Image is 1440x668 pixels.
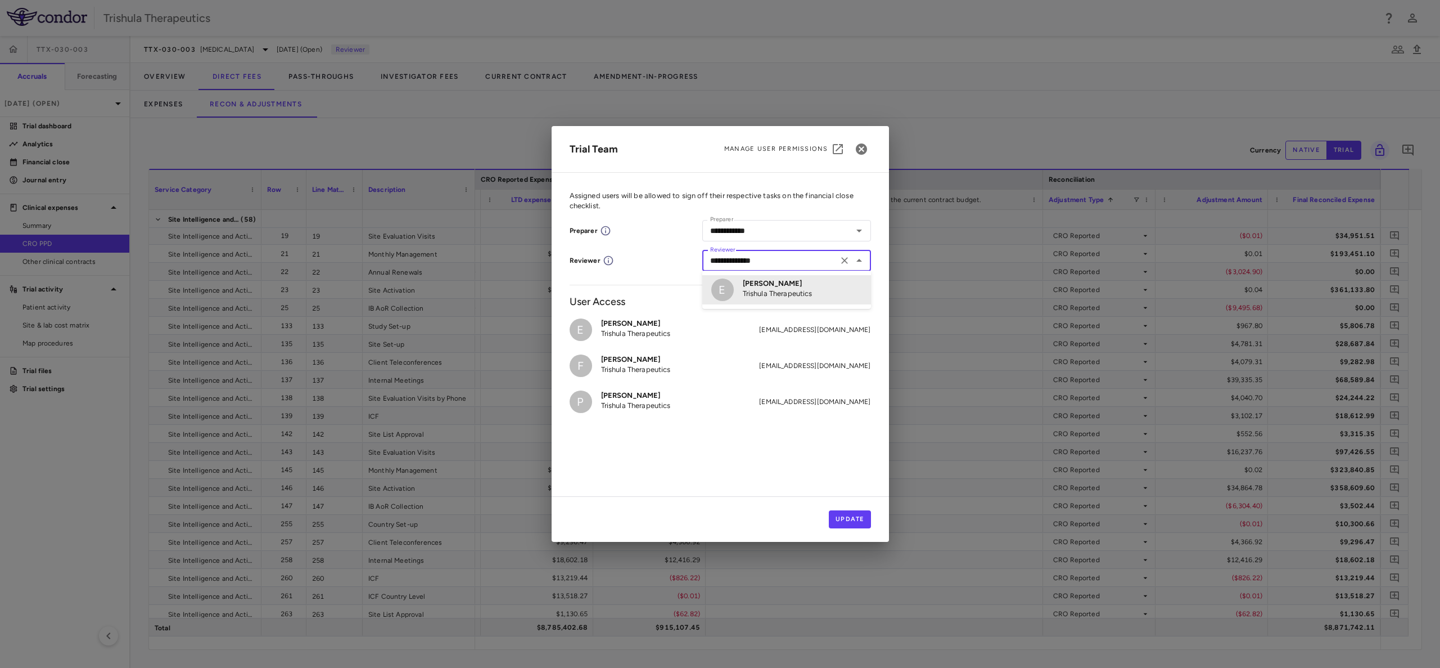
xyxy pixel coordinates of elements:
span: Manage User Permissions [724,145,828,154]
p: Trishula Therapeutics [601,365,671,375]
div: E [570,319,592,341]
div: P [570,391,592,413]
span: [EMAIL_ADDRESS][DOMAIN_NAME] [759,361,870,371]
h6: [PERSON_NAME] [601,391,671,401]
button: Update [829,510,871,528]
button: Clear [837,253,852,268]
h6: [PERSON_NAME] [743,279,812,289]
p: Assigned users will be allowed to sign off their respective tasks on the financial close checklist. [570,191,871,211]
p: Trishula Therapeutics [601,401,671,411]
p: Trishula Therapeutics [601,329,671,339]
div: Preparer [570,226,598,236]
button: Open [851,223,867,239]
button: Close [851,253,867,268]
h6: [PERSON_NAME] [601,355,671,365]
span: [EMAIL_ADDRESS][DOMAIN_NAME] [759,397,870,407]
div: Trial Team [570,142,618,157]
a: Manage User Permissions [724,140,852,159]
div: E [711,279,734,301]
span: [EMAIL_ADDRESS][DOMAIN_NAME] [759,325,870,335]
label: Reviewer [710,245,735,255]
p: Trishula Therapeutics [743,289,812,299]
div: F [570,355,592,377]
h6: [PERSON_NAME] [601,319,671,329]
label: Preparer [710,215,733,225]
svg: For this trial, user can close periods and comment, but cannot open periods, or edit or delete tr... [603,255,614,266]
h6: User Access [570,294,871,310]
svg: For this trial, user can edit trial data, open periods, and comment, but cannot close periods. [600,225,611,236]
div: Reviewer [570,255,601,266]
